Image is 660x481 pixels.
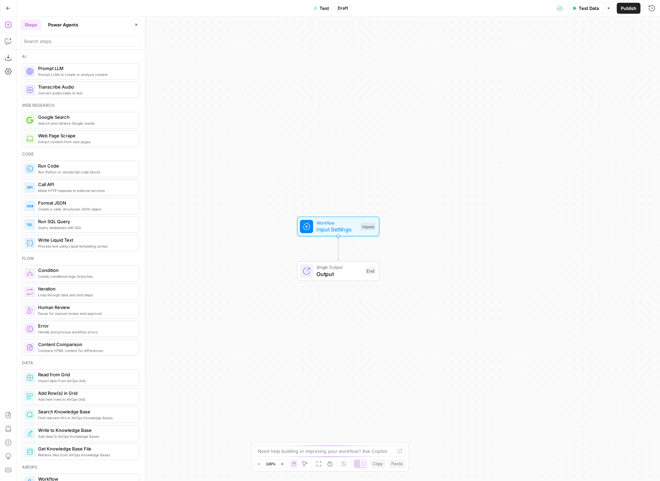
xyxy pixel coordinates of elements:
span: Query databases with SQL [38,225,134,230]
span: Retrieve files from AirOps Knowledge Bases [38,452,134,458]
span: Content Comparison [38,341,134,348]
input: Search steps [24,38,138,45]
img: vrinnnclop0vshvmafd7ip1g7ohf [26,344,33,351]
span: Import data from AirOps Grid [38,378,134,383]
span: Find relevant info in AirOps Knowledge Bases [38,415,134,421]
span: Create conditional logic branches [38,274,134,279]
span: Test [320,5,329,12]
span: Compare HTML content for differences [38,348,134,353]
div: Single OutputOutputEnd [275,261,402,281]
span: Run Code [38,162,134,169]
span: Make HTTP requests to external services [38,188,134,193]
span: Pause for manual review and approval [38,311,134,316]
span: Prompt LLM [38,65,134,72]
div: WorkflowInput SettingsInputs [275,217,402,237]
span: Add Row(s) in Grid [38,390,134,397]
span: Workflow [316,219,357,226]
span: Single Output [316,264,362,271]
span: Get Knowledge Base File [38,445,134,452]
span: Transcribe Audio [38,83,134,90]
span: Google Search [38,114,134,121]
button: Test Data [568,3,603,14]
span: Run SQL Query [38,218,134,225]
span: Call API [38,181,134,188]
span: Human Review [38,304,134,311]
span: Input Settings [316,225,357,233]
span: 120% [266,461,276,467]
span: Write Liquid Text [38,237,134,243]
button: Copy [370,459,386,468]
div: Web research [22,102,139,108]
div: End [365,267,376,275]
div: Flow [22,255,139,262]
span: Write to Knowledge Base [38,427,134,434]
span: Add data to AirOps Knowledge Bases [38,434,134,439]
span: Create a valid, structured JSON object [38,206,134,212]
span: Convert audio/video to text [38,90,134,96]
span: Process text using Liquid templating syntax [38,243,134,249]
span: Web Page Scrape [38,132,134,139]
span: Search and retrieve Google results [38,121,134,126]
span: Test Data [579,5,599,12]
g: Edge from start to end [337,237,339,261]
button: Power Agents [44,19,82,30]
span: Prompt LLMs to create or analyze content [38,72,134,77]
span: Format JSON [38,199,134,206]
span: Output [316,270,362,278]
span: Error [38,322,134,329]
span: Read from Grid [38,371,134,378]
button: Publish [617,3,640,14]
div: Code [22,151,139,157]
span: Copy [373,461,383,467]
span: Publish [621,5,636,12]
span: Extract content from web pages [38,139,134,145]
div: Ai [22,54,139,60]
span: Condition [38,267,134,274]
div: Data [22,360,139,366]
span: Search Knowledge Base [38,408,134,415]
span: Paste [391,461,403,467]
span: Handle and process workflow errors [38,329,134,335]
button: Paste [389,459,405,468]
span: Loop through data sets and steps [38,292,134,298]
div: Airops [22,464,139,470]
button: Steps [21,19,41,30]
span: Iteration [38,285,134,292]
div: Inputs [360,223,375,230]
span: Draft [338,5,348,11]
span: Add new rows to AirOps Grid [38,397,134,402]
button: Test [309,3,333,14]
span: Run Python or JavaScript code blocks [38,169,134,175]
